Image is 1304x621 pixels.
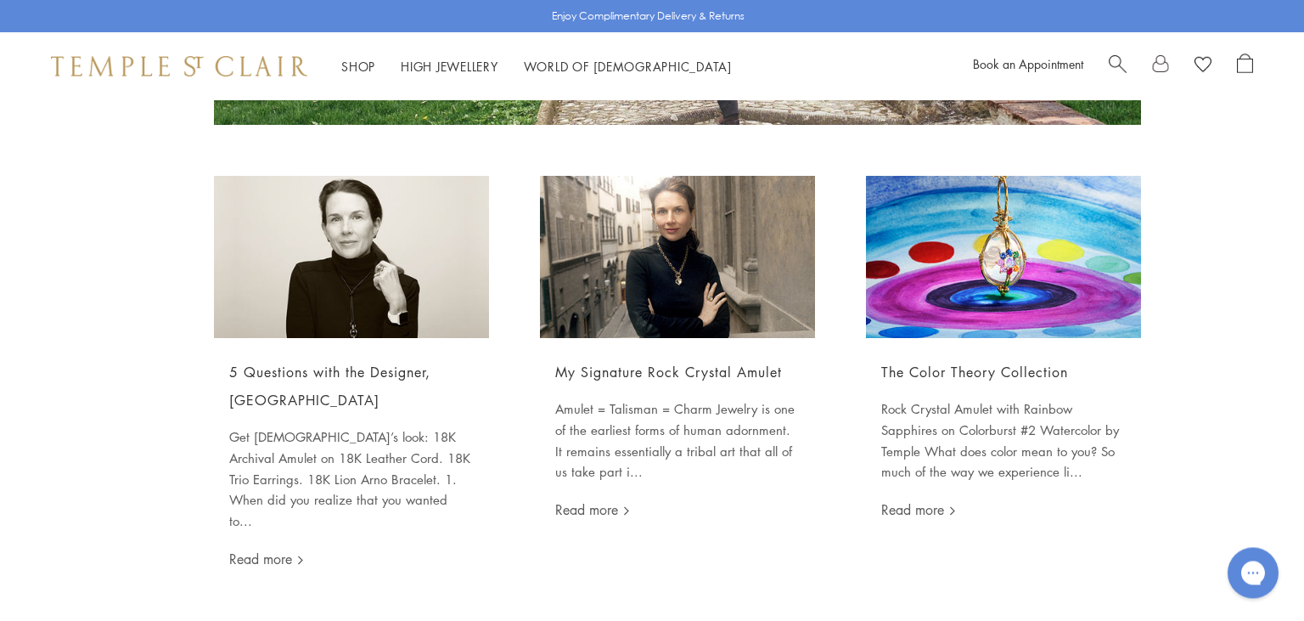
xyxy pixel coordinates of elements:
[51,56,307,76] img: Temple St. Clair
[555,363,782,381] a: My Signature Rock Crystal Amulet
[401,58,498,75] a: High JewelleryHigh Jewellery
[524,58,732,75] a: World of [DEMOGRAPHIC_DATA]World of [DEMOGRAPHIC_DATA]
[229,363,430,409] a: 5 Questions with the Designer, [GEOGRAPHIC_DATA]
[214,176,489,338] img: 5 Questions with the Designer, Temple St. Clair
[881,398,1126,483] p: Rock Crystal Amulet with Rainbow Sapphires on Colorburst #2 Watercolor by Temple What does color ...
[881,500,956,519] a: Read more
[229,426,474,532] p: Get [DEMOGRAPHIC_DATA]’s look: 18K Archival Amulet on 18K Leather Cord. 18K Trio Earrings. 18K Li...
[555,398,800,483] p: Amulet = Talisman = Charm Jewelry is one of the earliest forms of human adornment. It remains ess...
[881,363,1068,381] a: The Color Theory Collection
[341,56,732,77] nav: Main navigation
[229,550,304,568] a: Read more
[1194,54,1211,79] a: View Wishlist
[866,176,1141,338] img: The Color Theory Collection
[1219,541,1287,604] iframe: Gorgias live chat messenger
[1109,54,1127,79] a: Search
[1237,54,1253,79] a: Open Shopping Bag
[973,55,1083,72] a: Book an Appointment
[552,8,745,25] p: Enjoy Complimentary Delivery & Returns
[341,58,375,75] a: ShopShop
[555,500,630,519] a: Read more
[540,176,815,338] img: My Signature Rock Crystal Amulet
